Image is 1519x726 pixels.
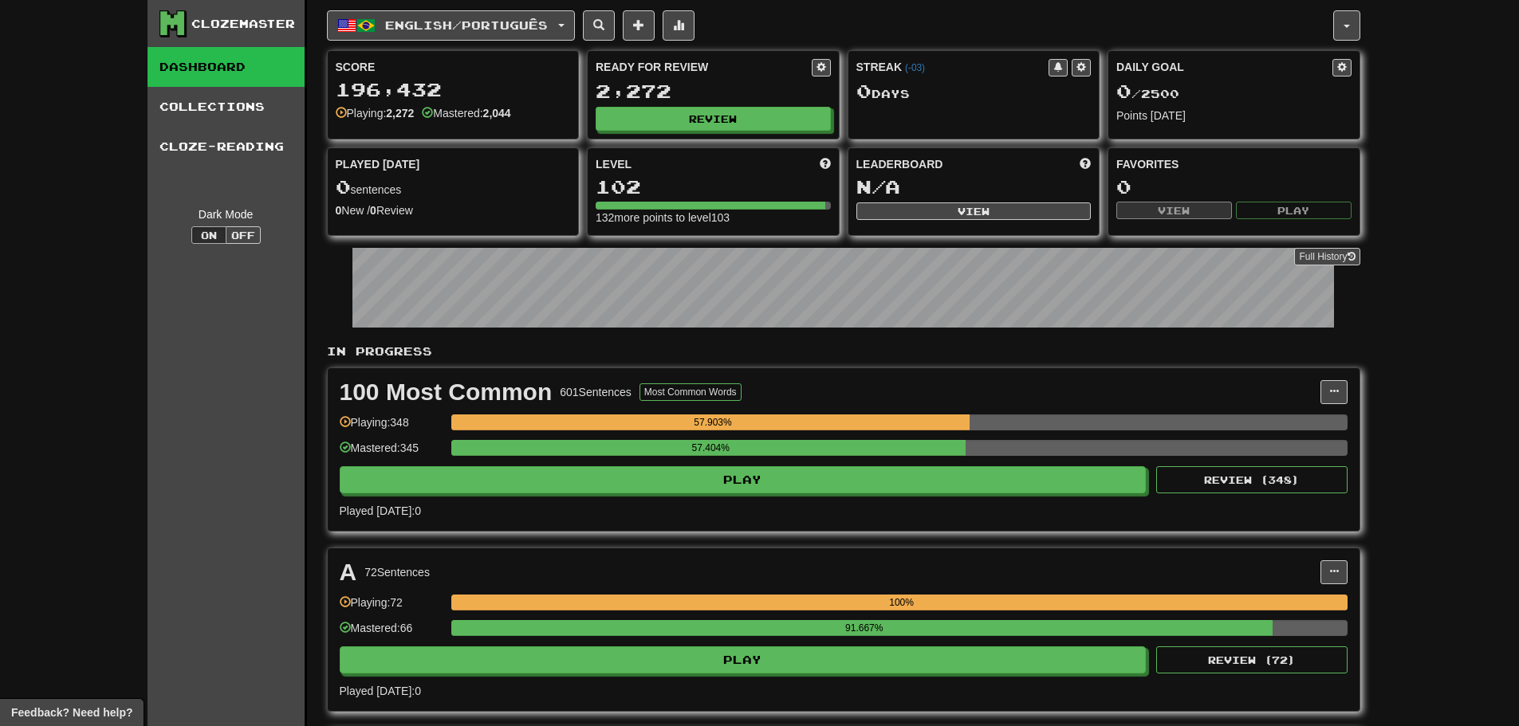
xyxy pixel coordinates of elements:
[336,156,420,172] span: Played [DATE]
[820,156,831,172] span: Score more points to level up
[340,504,421,517] span: Played [DATE]: 0
[340,595,443,621] div: Playing: 72
[1116,80,1131,102] span: 0
[1116,108,1352,124] div: Points [DATE]
[483,107,511,120] strong: 2,044
[385,18,548,32] span: English / Português
[1116,87,1179,100] span: / 2500
[340,466,1147,493] button: Play
[596,177,831,197] div: 102
[905,62,925,73] a: (-03)
[456,620,1273,636] div: 91.667%
[1294,248,1360,265] a: Full History
[639,383,742,401] button: Most Common Words
[623,10,655,41] button: Add sentence to collection
[1116,156,1352,172] div: Favorites
[336,175,351,198] span: 0
[340,646,1147,673] button: Play
[583,10,615,41] button: Search sentences
[191,16,295,32] div: Clozemaster
[11,704,132,720] span: Open feedback widget
[596,156,632,172] span: Level
[856,59,1049,75] div: Streak
[364,564,430,580] div: 72 Sentences
[596,59,812,75] div: Ready for Review
[386,107,414,120] strong: 2,272
[336,105,415,121] div: Playing:
[340,620,443,646] div: Mastered: 66
[1156,466,1348,493] button: Review (348)
[1116,202,1232,219] button: View
[336,202,571,218] div: New / Review
[856,80,872,102] span: 0
[1156,646,1348,673] button: Review (72)
[856,81,1092,102] div: Day s
[596,210,831,226] div: 132 more points to level 103
[327,10,575,41] button: English/Português
[596,107,831,131] button: Review
[856,202,1092,220] button: View
[856,156,943,172] span: Leaderboard
[148,47,305,87] a: Dashboard
[327,343,1360,359] p: In Progress
[596,81,831,101] div: 2,272
[663,10,695,41] button: More stats
[159,206,293,222] div: Dark Mode
[560,384,632,400] div: 601 Sentences
[336,177,571,198] div: sentences
[456,440,966,456] div: 57.404%
[456,595,1348,610] div: 100%
[1236,202,1352,219] button: Play
[336,80,571,100] div: 196,432
[456,414,970,430] div: 57.903%
[336,204,342,217] strong: 0
[340,560,357,584] div: A
[1080,156,1091,172] span: This week in points, UTC
[340,440,443,466] div: Mastered: 345
[856,175,900,198] span: N/A
[340,685,421,697] span: Played [DATE]: 0
[340,380,553,404] div: 100 Most Common
[422,105,510,121] div: Mastered:
[370,204,376,217] strong: 0
[226,226,261,244] button: Off
[336,59,571,75] div: Score
[191,226,226,244] button: On
[148,87,305,127] a: Collections
[148,127,305,167] a: Cloze-Reading
[1116,59,1332,77] div: Daily Goal
[1116,177,1352,197] div: 0
[340,414,443,441] div: Playing: 348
